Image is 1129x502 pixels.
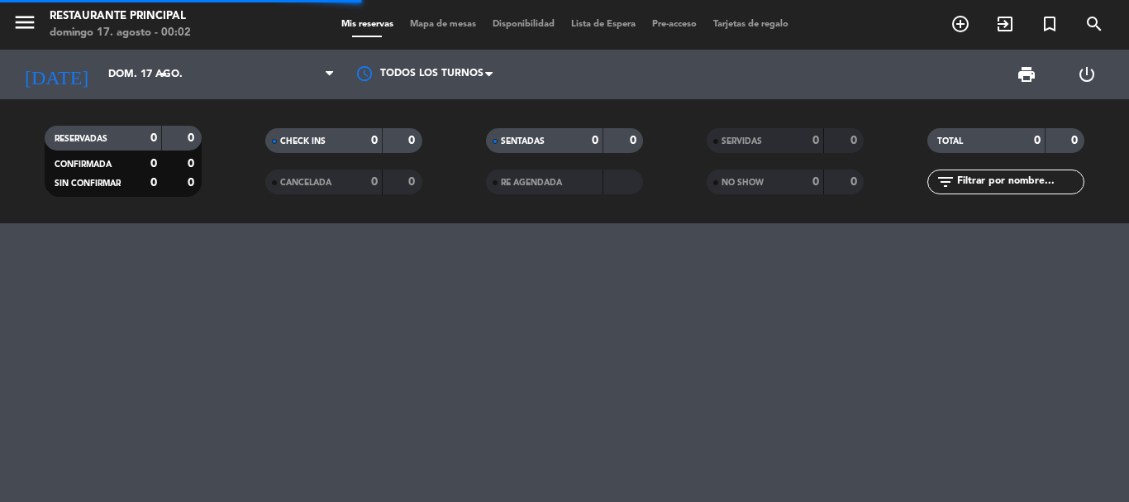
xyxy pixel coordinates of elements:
span: CONFIRMADA [55,160,112,169]
strong: 0 [630,135,640,146]
div: domingo 17. agosto - 00:02 [50,25,191,41]
strong: 0 [1071,135,1081,146]
strong: 0 [408,176,418,188]
i: exit_to_app [995,14,1015,34]
span: SIN CONFIRMAR [55,179,121,188]
span: CHECK INS [280,137,326,146]
i: turned_in_not [1040,14,1060,34]
i: [DATE] [12,56,100,93]
i: power_settings_new [1077,65,1097,84]
strong: 0 [850,135,860,146]
i: search [1084,14,1104,34]
strong: 0 [408,135,418,146]
span: TOTAL [937,137,963,146]
span: CANCELADA [280,179,331,187]
strong: 0 [188,132,198,144]
button: menu [12,10,37,41]
span: Mapa de mesas [402,20,484,29]
i: filter_list [936,172,955,192]
i: add_circle_outline [950,14,970,34]
span: NO SHOW [722,179,764,187]
span: Pre-acceso [644,20,705,29]
span: print [1017,65,1036,84]
span: Disponibilidad [484,20,563,29]
strong: 0 [850,176,860,188]
input: Filtrar por nombre... [955,173,1084,191]
div: Restaurante Principal [50,8,191,25]
strong: 0 [188,177,198,189]
strong: 0 [592,135,598,146]
div: LOG OUT [1056,50,1117,99]
strong: 0 [371,176,378,188]
span: Mis reservas [333,20,402,29]
span: RESERVADAS [55,135,107,143]
span: Tarjetas de regalo [705,20,797,29]
strong: 0 [150,158,157,170]
i: arrow_drop_down [154,65,174,84]
strong: 0 [1034,135,1041,146]
strong: 0 [371,135,378,146]
strong: 0 [150,177,157,189]
strong: 0 [812,176,819,188]
i: menu [12,10,37,35]
span: SERVIDAS [722,137,762,146]
strong: 0 [150,132,157,144]
span: SENTADAS [501,137,545,146]
span: Lista de Espera [563,20,644,29]
strong: 0 [188,158,198,170]
strong: 0 [812,135,819,146]
span: RE AGENDADA [501,179,562,187]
